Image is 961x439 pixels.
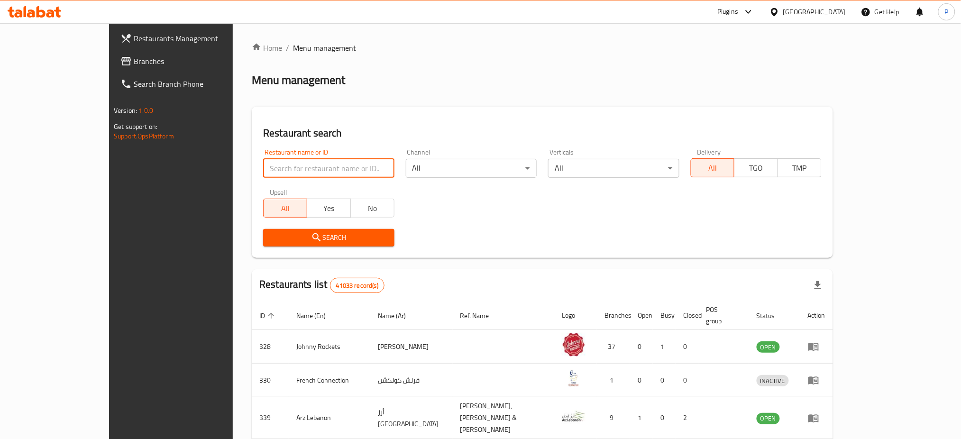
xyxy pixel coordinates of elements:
button: TMP [778,158,822,177]
td: French Connection [289,364,370,397]
td: 330 [252,364,289,397]
div: Plugins [717,6,738,18]
span: Version: [114,104,137,117]
td: 1 [653,330,676,364]
span: Branches [134,55,262,67]
button: All [691,158,735,177]
th: Logo [554,301,597,330]
div: Menu [808,412,825,424]
span: Search Branch Phone [134,78,262,90]
button: Search [263,229,394,247]
span: Yes [311,201,347,215]
td: 2 [676,397,698,439]
span: ID [259,310,277,321]
div: Menu [808,341,825,352]
button: No [350,199,394,218]
td: 37 [597,330,630,364]
h2: Restaurant search [263,126,822,140]
div: INACTIVE [757,375,789,386]
div: Export file [806,274,829,297]
span: TGO [738,161,774,175]
th: Closed [676,301,698,330]
span: TMP [782,161,818,175]
button: TGO [734,158,778,177]
span: Name (En) [296,310,338,321]
td: [PERSON_NAME] [370,330,453,364]
a: Restaurants Management [113,27,270,50]
span: All [267,201,303,215]
span: Get support on: [114,120,157,133]
img: Arz Lebanon [562,404,586,428]
span: All [695,161,731,175]
span: INACTIVE [757,375,789,386]
span: OPEN [757,342,780,353]
label: Delivery [697,149,721,155]
span: 1.0.0 [138,104,153,117]
span: OPEN [757,413,780,424]
a: Branches [113,50,270,73]
li: / [286,42,289,54]
span: Status [757,310,787,321]
td: 9 [597,397,630,439]
td: أرز [GEOGRAPHIC_DATA] [370,397,453,439]
th: Branches [597,301,630,330]
a: Search Branch Phone [113,73,270,95]
td: [PERSON_NAME],[PERSON_NAME] & [PERSON_NAME] [453,397,555,439]
td: Johnny Rockets [289,330,370,364]
td: 1 [630,397,653,439]
div: [GEOGRAPHIC_DATA] [783,7,846,17]
div: All [406,159,537,178]
td: 0 [630,364,653,397]
td: 0 [676,330,698,364]
td: 1 [597,364,630,397]
span: P [945,7,949,17]
div: Total records count [330,278,384,293]
td: فرنش كونكشن [370,364,453,397]
input: Search for restaurant name or ID.. [263,159,394,178]
span: Name (Ar) [378,310,418,321]
div: Menu [808,375,825,386]
img: Johnny Rockets [562,333,586,357]
button: All [263,199,307,218]
span: No [355,201,391,215]
span: 41033 record(s) [330,281,384,290]
td: 0 [630,330,653,364]
nav: breadcrumb [252,42,833,54]
span: POS group [706,304,738,327]
img: French Connection [562,366,586,390]
span: Restaurants Management [134,33,262,44]
h2: Restaurants list [259,277,384,293]
td: 0 [676,364,698,397]
span: Ref. Name [460,310,502,321]
button: Yes [307,199,351,218]
td: Arz Lebanon [289,397,370,439]
span: Search [271,232,386,244]
th: Open [630,301,653,330]
td: 339 [252,397,289,439]
th: Action [800,301,833,330]
h2: Menu management [252,73,345,88]
div: OPEN [757,341,780,353]
div: All [548,159,679,178]
label: Upsell [270,189,287,196]
td: 328 [252,330,289,364]
td: 0 [653,397,676,439]
th: Busy [653,301,676,330]
a: Support.OpsPlatform [114,130,174,142]
td: 0 [653,364,676,397]
span: Menu management [293,42,356,54]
